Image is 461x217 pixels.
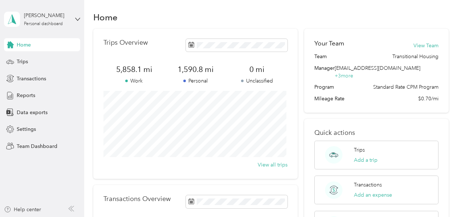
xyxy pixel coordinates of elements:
span: Data exports [17,109,48,116]
span: Team Dashboard [17,142,57,150]
p: Trips Overview [103,39,148,47]
span: [EMAIL_ADDRESS][DOMAIN_NAME] [335,65,420,71]
div: [PERSON_NAME] [24,12,69,19]
span: Program [314,83,334,91]
span: Transitional Housing [392,53,438,60]
span: Transactions [17,75,46,83]
span: + 3 more [335,73,353,79]
button: Add a trip [354,156,378,164]
span: Team [314,53,327,60]
p: Transactions Overview [103,195,171,203]
p: Quick actions [314,129,438,137]
span: Trips [17,58,28,65]
p: Personal [165,77,226,85]
span: Manager [314,64,335,80]
span: Standard Rate CPM Program [373,83,438,91]
span: Mileage Rate [314,95,344,103]
p: Unclassified [226,77,287,85]
button: Help center [4,206,41,213]
button: Add an expense [354,191,392,199]
span: Settings [17,125,36,133]
div: Personal dashboard [24,22,63,26]
iframe: Everlance-gr Chat Button Frame [420,176,461,217]
button: View all trips [258,161,287,169]
span: 5,858.1 mi [103,64,165,75]
p: Transactions [354,181,382,189]
span: 0 mi [226,64,287,75]
button: View Team [413,42,438,49]
span: $0.70/mi [418,95,438,103]
p: Trips [354,146,365,154]
h1: Home [93,13,118,21]
span: 1,590.8 mi [165,64,226,75]
span: Home [17,41,31,49]
span: Reports [17,92,35,99]
h2: Your Team [314,39,344,48]
p: Work [103,77,165,85]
